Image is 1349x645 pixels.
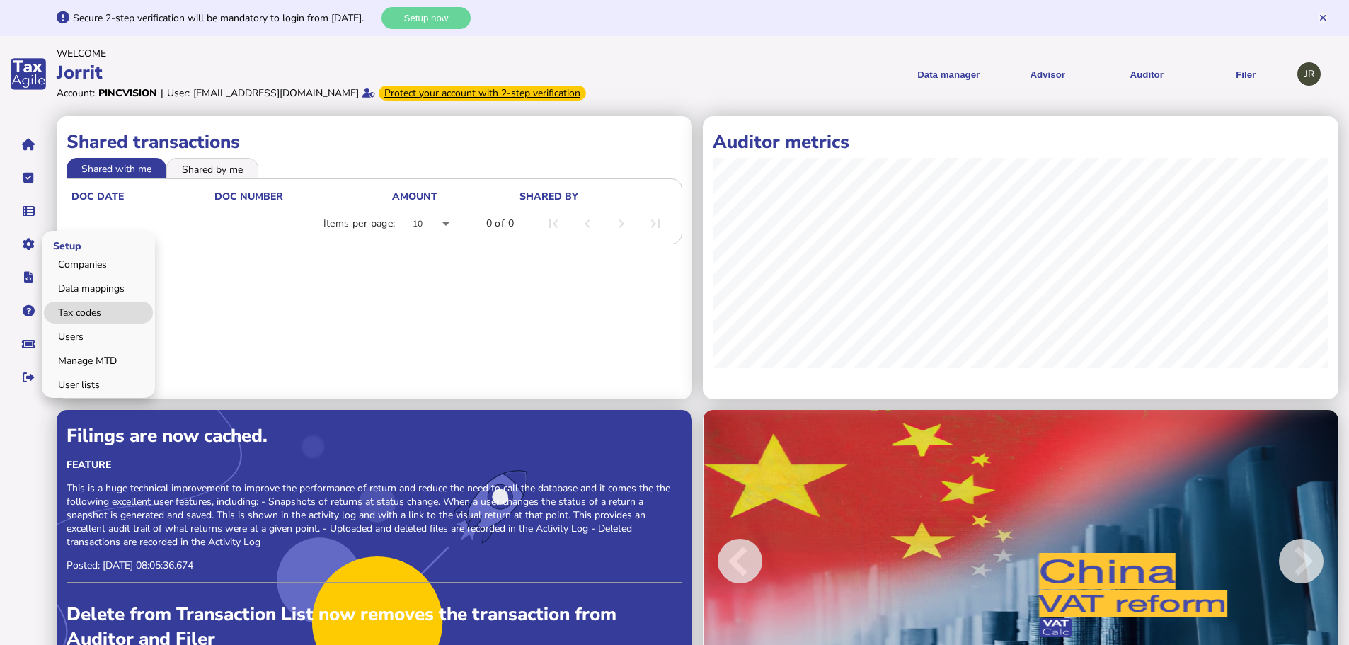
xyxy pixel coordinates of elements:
[167,86,190,100] div: User:
[67,158,166,178] li: Shared with me
[57,60,670,85] div: Jorrit
[362,88,375,98] i: Email verified
[392,190,437,203] div: Amount
[42,228,88,261] span: Setup
[166,158,258,178] li: Shared by me
[1201,57,1290,91] button: Filer
[323,217,396,231] div: Items per page:
[214,190,283,203] div: doc number
[44,302,153,324] a: Tax codes
[161,86,163,100] div: |
[486,217,514,231] div: 0 of 0
[13,196,43,226] button: Data manager
[1102,57,1191,91] button: Auditor
[57,86,95,100] div: Account:
[13,296,43,326] button: Help pages
[44,326,153,348] a: Users
[98,86,157,100] div: Pincvision
[381,7,471,29] button: Setup now
[67,423,682,448] div: Filings are now cached.
[214,190,391,203] div: doc number
[13,130,43,159] button: Home
[519,190,674,203] div: shared by
[13,363,43,392] button: Sign out
[13,163,43,193] button: Tasks
[13,263,43,292] button: Developer hub links
[13,329,43,359] button: Raise a support ticket
[23,211,35,212] i: Data manager
[379,86,586,101] div: From Oct 1, 2025, 2-step verification will be required to login. Set it up now...
[67,481,682,549] p: This is a huge technical improvement to improve the performance of return and reduce the need to ...
[44,350,153,372] a: Manage MTD
[13,229,43,259] button: Manage settings
[713,130,1328,154] h1: Auditor metrics
[71,190,124,203] div: doc date
[44,253,153,275] a: Companies
[677,57,1291,91] menu: navigate products
[44,374,153,396] a: User lists
[73,11,378,25] div: Secure 2-step verification will be mandatory to login from [DATE].
[44,278,153,299] a: Data mappings
[67,559,682,572] p: Posted: [DATE] 08:05:36.674
[67,130,682,154] h1: Shared transactions
[67,458,682,472] div: Feature
[519,190,578,203] div: shared by
[904,57,993,91] button: Shows a dropdown of Data manager options
[392,190,518,203] div: Amount
[193,86,359,100] div: [EMAIL_ADDRESS][DOMAIN_NAME]
[1318,13,1328,23] button: Hide message
[1003,57,1092,91] button: Shows a dropdown of VAT Advisor options
[71,190,213,203] div: doc date
[57,47,670,60] div: Welcome
[1297,62,1321,86] div: Profile settings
